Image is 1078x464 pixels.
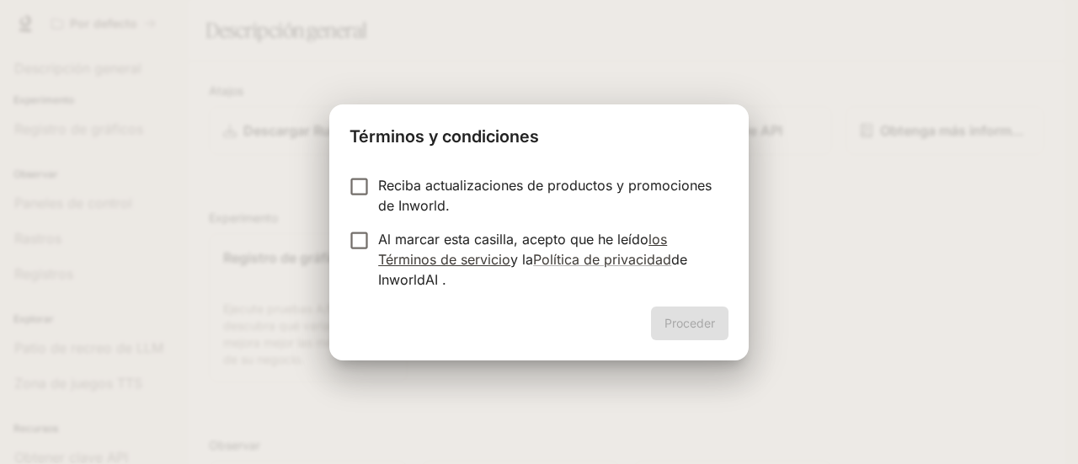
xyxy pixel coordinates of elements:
[378,251,687,288] font: de InworldAI .
[510,251,533,268] font: y la
[378,177,712,214] font: Reciba actualizaciones de productos y promociones de Inworld.
[350,126,539,147] font: Términos y condiciones
[378,231,667,268] a: los Términos de servicio
[378,231,648,248] font: Al marcar esta casilla, acepto que he leído
[533,251,671,268] a: Política de privacidad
